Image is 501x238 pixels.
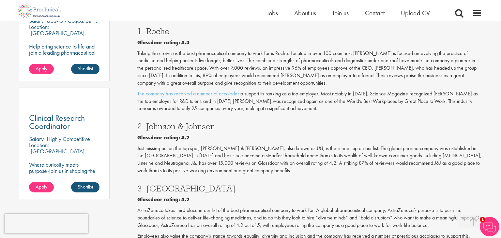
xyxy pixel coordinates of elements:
[137,27,482,35] h3: 1. Roche
[29,141,49,149] span: Location:
[365,9,385,17] a: Contact
[29,112,85,132] span: Clinical Research Coordinator
[29,64,54,74] a: Apply
[29,23,49,31] span: Location:
[36,183,47,190] span: Apply
[137,196,190,203] b: Glassdoor rating: 4.2
[137,207,482,229] p: AstraZeneca takes third place in our list of the best pharmaceutical company to work for. A globa...
[267,9,278,17] a: Jobs
[47,135,90,143] p: Highly Competitive
[332,9,349,17] a: Join us
[480,217,499,236] img: Chatbot
[294,9,316,17] a: About us
[29,29,86,43] p: [GEOGRAPHIC_DATA], [GEOGRAPHIC_DATA]
[137,184,482,193] h3: 3. [GEOGRAPHIC_DATA]
[137,50,482,87] p: Taking the crown as the best pharmaceutical company to work for is Roche. Located in over 100 cou...
[29,114,99,130] a: Clinical Research Coordinator
[401,9,430,17] a: Upload CV
[29,135,44,143] span: Salary
[29,43,99,80] p: Help bring science to life and join a leading pharmaceutical company to play a key role in delive...
[137,39,190,46] b: Glassdoor rating: 4.3
[71,182,99,192] a: Shortlist
[137,134,190,141] b: Glassdoor rating: 4.2
[71,64,99,74] a: Shortlist
[29,182,54,192] a: Apply
[36,65,47,72] span: Apply
[137,90,482,113] p: to support its ranking as a top employer. Most notably in [DATE], Science Magazine recognized [PE...
[29,147,86,161] p: [GEOGRAPHIC_DATA], [GEOGRAPHIC_DATA]
[137,145,482,175] p: Just missing out on the top spot, [PERSON_NAME] & [PERSON_NAME], also known as J&J, is the runner...
[480,217,485,222] span: 1
[29,161,99,180] p: Where curiosity meets purpose-join us in shaping the future of science.
[5,214,88,233] iframe: reCAPTCHA
[137,90,239,97] a: The company has received a number of accolades
[137,122,482,131] h3: 2. Johnson & Johnson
